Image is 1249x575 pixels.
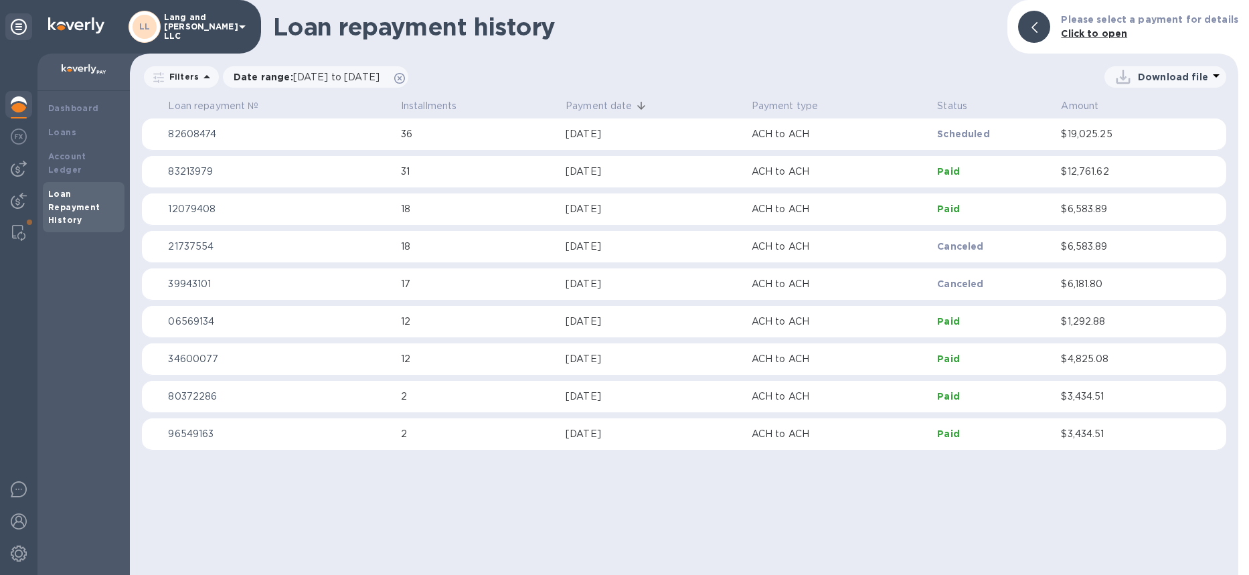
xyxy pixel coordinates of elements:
p: Paid [937,165,1050,178]
p: 39943101 [168,277,390,291]
p: Paid [937,315,1050,328]
p: $19,025.25 [1061,127,1179,141]
p: Status [937,99,967,113]
p: ACH to ACH [752,202,927,216]
b: Dashboard [48,103,99,113]
p: ACH to ACH [752,352,927,366]
p: Filters [164,71,199,82]
p: 12 [401,352,555,366]
b: Please select a payment for details [1061,14,1238,25]
div: [DATE] [566,427,741,441]
div: Unpin categories [5,13,32,40]
p: 12 [401,315,555,329]
div: [DATE] [566,277,741,291]
b: Account Ledger [48,151,86,175]
p: $3,434.51 [1061,390,1179,404]
p: 82608474 [168,127,390,141]
p: Paid [937,427,1050,440]
p: Loan repayment № [168,99,258,113]
p: ACH to ACH [752,165,927,179]
p: 36 [401,127,555,141]
span: Status [937,99,985,113]
p: Scheduled [937,127,1050,141]
div: [DATE] [566,315,741,329]
p: ACH to ACH [752,390,927,404]
span: [DATE] to [DATE] [293,72,380,82]
p: $6,181.80 [1061,277,1179,291]
span: Payment date [566,99,650,113]
p: 06569134 [168,315,390,329]
img: Foreign exchange [11,129,27,145]
h1: Loan repayment history [273,13,997,41]
span: Amount [1061,99,1116,113]
p: 2 [401,390,555,404]
p: ACH to ACH [752,427,927,441]
p: 17 [401,277,555,291]
b: LL [139,21,151,31]
p: Canceled [937,277,1050,291]
p: $6,583.89 [1061,202,1179,216]
p: 83213979 [168,165,390,179]
p: ACH to ACH [752,127,927,141]
div: [DATE] [566,202,741,216]
p: 34600077 [168,352,390,366]
p: $4,825.08 [1061,352,1179,366]
p: $1,292.88 [1061,315,1179,329]
div: Date range:[DATE] to [DATE] [223,66,408,88]
p: Paid [937,390,1050,403]
div: [DATE] [566,127,741,141]
p: Payment date [566,99,633,113]
p: Payment type [752,99,819,113]
b: Loan Repayment History [48,189,100,226]
b: Loans [48,127,76,137]
p: 21737554 [168,240,390,254]
b: Click to open [1061,28,1127,39]
p: 18 [401,202,555,216]
p: 31 [401,165,555,179]
p: ACH to ACH [752,277,927,291]
p: 80372286 [168,390,390,404]
img: Logo [48,17,104,33]
div: [DATE] [566,165,741,179]
div: [DATE] [566,240,741,254]
p: Amount [1061,99,1098,113]
p: $6,583.89 [1061,240,1179,254]
p: ACH to ACH [752,315,927,329]
p: 2 [401,427,555,441]
p: Paid [937,202,1050,216]
p: ACH to ACH [752,240,927,254]
p: 12079408 [168,202,390,216]
div: [DATE] [566,352,741,366]
span: Payment type [752,99,836,113]
span: Installments [401,99,475,113]
p: Installments [401,99,457,113]
p: Paid [937,352,1050,365]
p: 18 [401,240,555,254]
span: Loan repayment № [168,99,276,113]
p: $3,434.51 [1061,427,1179,441]
p: Lang and [PERSON_NAME] LLC [164,13,231,41]
p: 96549163 [168,427,390,441]
p: Date range : [234,70,386,84]
p: Canceled [937,240,1050,253]
p: Download file [1138,70,1208,84]
div: [DATE] [566,390,741,404]
p: $12,761.62 [1061,165,1179,179]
